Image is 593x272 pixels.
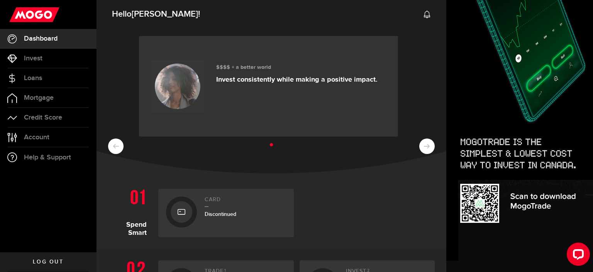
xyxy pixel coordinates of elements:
[205,197,286,207] h2: Card
[24,154,71,161] span: Help & Support
[24,35,58,42] span: Dashboard
[24,134,49,141] span: Account
[205,211,236,217] span: Discontinued
[33,259,63,265] span: Log out
[216,64,378,71] h3: $$$$ + a better world
[561,239,593,272] iframe: LiveChat chat widget
[24,94,54,101] span: Mortgage
[112,6,200,22] span: Hello !
[139,36,398,137] a: $$$$ + a better world Invest consistently while making a positive impact.
[24,75,42,82] span: Loans
[158,189,294,237] a: CardDiscontinued
[216,75,378,84] p: Invest consistently while making a positive impact.
[132,9,198,19] span: [PERSON_NAME]
[108,185,152,237] h1: Spend Smart
[24,55,42,62] span: Invest
[24,114,62,121] span: Credit Score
